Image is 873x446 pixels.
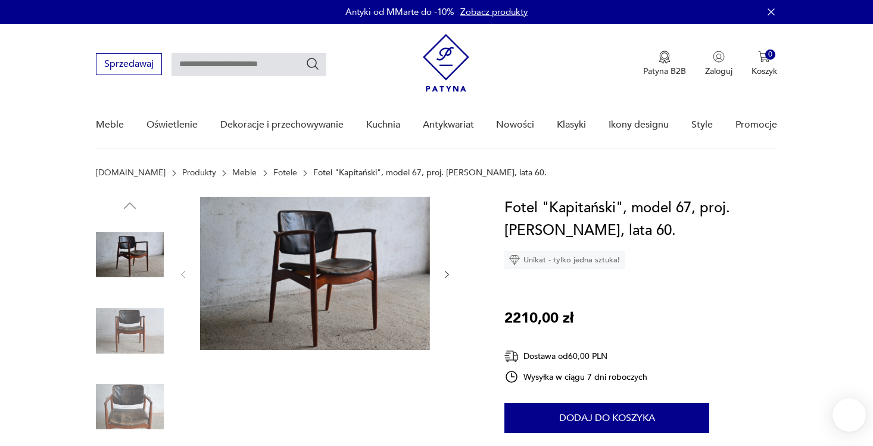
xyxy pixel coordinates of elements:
img: Patyna - sklep z meblami i dekoracjami vintage [423,34,469,92]
img: Ikona diamentu [509,255,520,265]
img: Ikona dostawy [504,349,519,364]
img: Zdjęcie produktu Fotel "Kapitański", model 67, proj. E. Buch, lata 60. [200,197,430,350]
a: Dekoracje i przechowywanie [220,102,344,148]
p: Koszyk [752,66,777,77]
a: Antykwariat [423,102,474,148]
button: 0Koszyk [752,51,777,77]
a: Meble [96,102,124,148]
p: Patyna B2B [643,66,686,77]
a: Sprzedawaj [96,61,162,69]
img: Zdjęcie produktu Fotel "Kapitański", model 67, proj. E. Buch, lata 60. [96,373,164,441]
a: Oświetlenie [146,102,198,148]
a: Nowości [496,102,534,148]
img: Ikona koszyka [758,51,770,63]
img: Ikona medalu [659,51,671,64]
a: Ikony designu [609,102,669,148]
div: Dostawa od 60,00 PLN [504,349,647,364]
div: Wysyłka w ciągu 7 dni roboczych [504,370,647,384]
img: Zdjęcie produktu Fotel "Kapitański", model 67, proj. E. Buch, lata 60. [96,297,164,365]
img: Ikonka użytkownika [713,51,725,63]
h1: Fotel "Kapitański", model 67, proj. [PERSON_NAME], lata 60. [504,197,777,242]
div: 0 [765,49,775,60]
p: Antyki od MMarte do -10% [345,6,454,18]
a: Fotele [273,168,297,178]
button: Szukaj [305,57,320,71]
iframe: Smartsupp widget button [833,398,866,432]
button: Patyna B2B [643,51,686,77]
button: Dodaj do koszyka [504,403,709,433]
a: Promocje [735,102,777,148]
div: Unikat - tylko jedna sztuka! [504,251,625,269]
a: Style [691,102,713,148]
p: Fotel "Kapitański", model 67, proj. [PERSON_NAME], lata 60. [313,168,547,178]
button: Sprzedawaj [96,53,162,75]
a: Produkty [182,168,216,178]
a: Ikona medaluPatyna B2B [643,51,686,77]
p: Zaloguj [705,66,732,77]
img: Zdjęcie produktu Fotel "Kapitański", model 67, proj. E. Buch, lata 60. [96,221,164,289]
a: Meble [232,168,257,178]
a: Klasyki [557,102,586,148]
p: 2210,00 zł [504,307,573,330]
a: Zobacz produkty [460,6,528,18]
a: Kuchnia [366,102,400,148]
button: Zaloguj [705,51,732,77]
a: [DOMAIN_NAME] [96,168,166,178]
